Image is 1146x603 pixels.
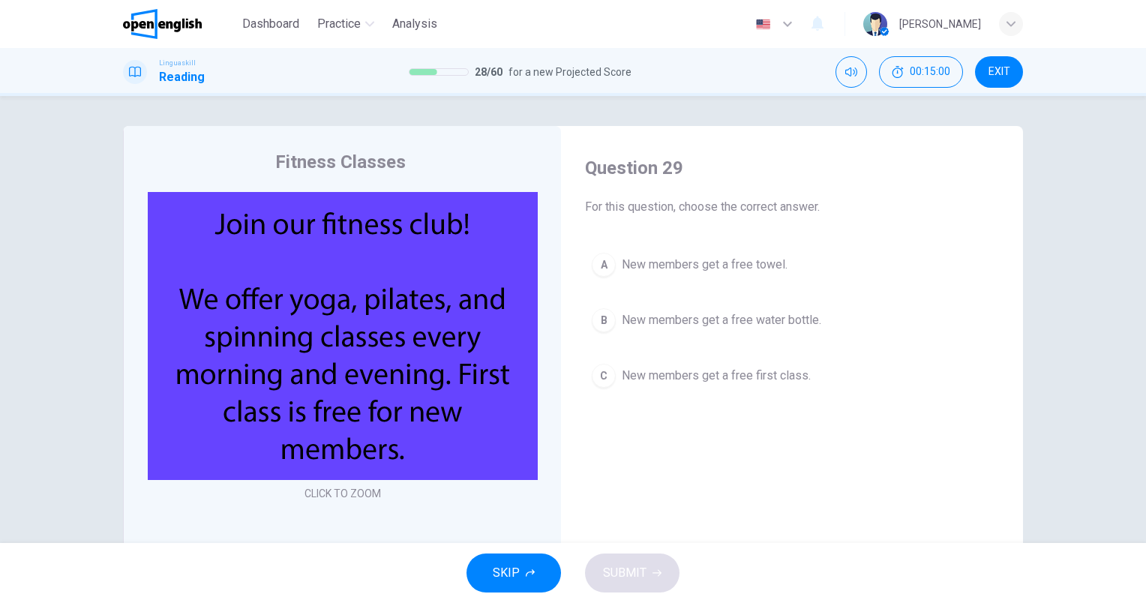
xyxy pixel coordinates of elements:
span: SKIP [493,562,520,583]
span: New members get a free first class. [622,367,811,385]
button: CLICK TO ZOOM [298,483,387,504]
span: 00:15:00 [910,66,950,78]
span: Practice [317,15,361,33]
button: EXIT [975,56,1023,88]
h1: Reading [159,68,205,86]
span: Linguaskill [159,58,196,68]
span: For this question, choose the correct answer. [585,198,999,216]
div: A [592,253,616,277]
button: CNew members get a free first class. [585,357,999,394]
span: 28 / 60 [475,63,502,81]
img: en [754,19,772,30]
span: Dashboard [242,15,299,33]
span: EXIT [988,66,1010,78]
span: Analysis [392,15,437,33]
button: SKIP [466,553,561,592]
img: undefined [148,192,538,480]
h4: Question 29 [585,156,999,180]
button: Dashboard [236,10,305,37]
button: BNew members get a free water bottle. [585,301,999,339]
span: New members get a free towel. [622,256,787,274]
img: Profile picture [863,12,887,36]
h4: Fitness Classes [275,150,406,174]
div: C [592,364,616,388]
button: 00:15:00 [879,56,963,88]
a: OpenEnglish logo [123,9,236,39]
div: Mute [835,56,867,88]
span: New members get a free water bottle. [622,311,821,329]
div: B [592,308,616,332]
div: [PERSON_NAME] [899,15,981,33]
button: ANew members get a free towel. [585,246,999,283]
div: Hide [879,56,963,88]
span: for a new Projected Score [508,63,631,81]
img: OpenEnglish logo [123,9,202,39]
button: Analysis [386,10,443,37]
button: Practice [311,10,380,37]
